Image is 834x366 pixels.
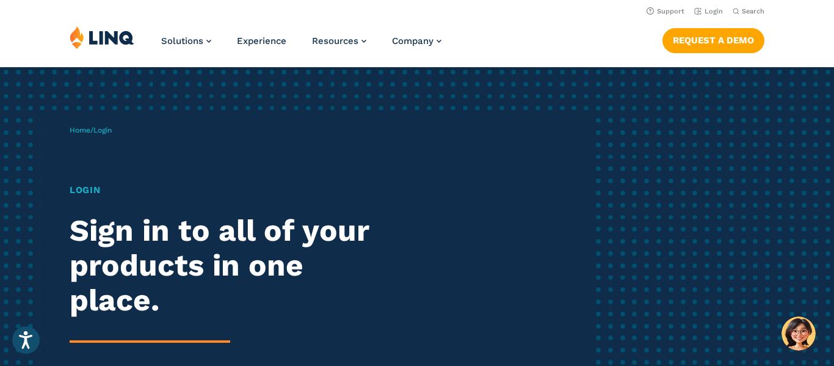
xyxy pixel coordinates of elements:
[237,35,286,46] a: Experience
[781,317,816,351] button: Hello, have a question? Let’s chat.
[312,35,358,46] span: Resources
[70,126,90,134] a: Home
[70,26,134,49] img: LINQ | K‑12 Software
[392,35,433,46] span: Company
[312,35,366,46] a: Resources
[70,126,112,134] span: /
[694,7,723,15] a: Login
[392,35,441,46] a: Company
[662,26,764,53] nav: Button Navigation
[161,35,203,46] span: Solutions
[662,28,764,53] a: Request a Demo
[70,183,391,197] h1: Login
[161,26,441,66] nav: Primary Navigation
[742,7,764,15] span: Search
[733,7,764,16] button: Open Search Bar
[161,35,211,46] a: Solutions
[70,213,391,317] h2: Sign in to all of your products in one place.
[647,7,684,15] a: Support
[93,126,112,134] span: Login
